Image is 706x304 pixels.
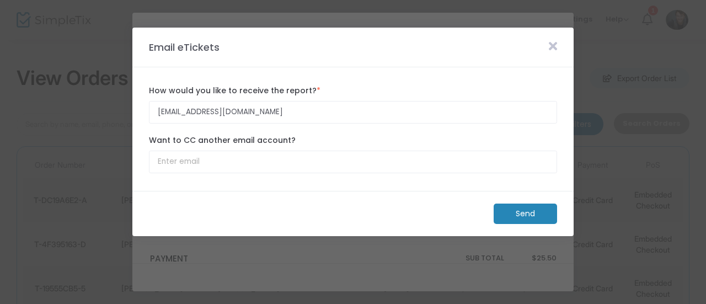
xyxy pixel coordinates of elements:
input: Enter email [149,101,557,124]
label: How would you like to receive the report? [149,85,557,97]
m-panel-header: Email eTickets [132,28,574,67]
m-panel-title: Email eTickets [143,40,225,55]
input: Enter email [149,151,557,173]
label: Want to CC another email account? [149,135,557,146]
m-button: Send [494,204,557,224]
